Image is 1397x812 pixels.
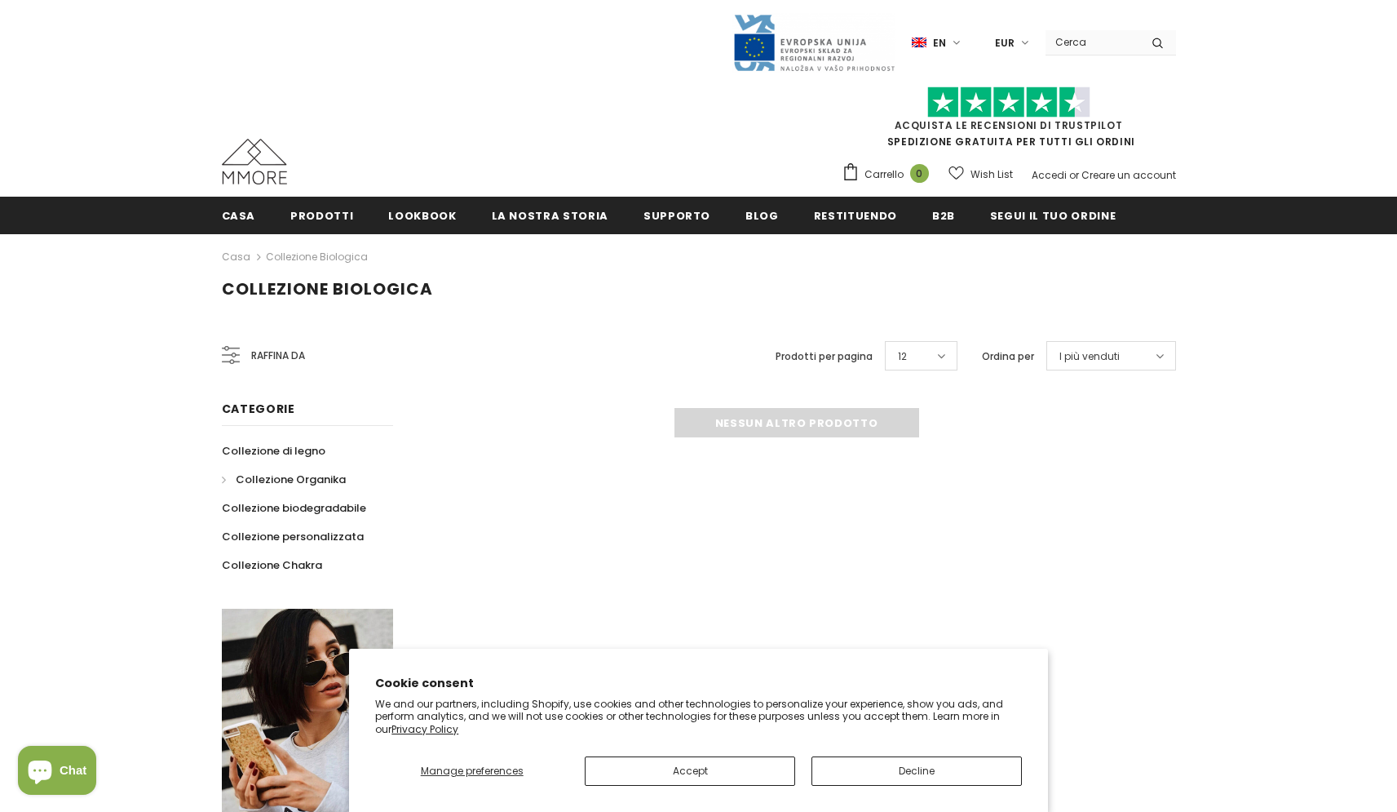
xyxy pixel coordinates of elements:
a: Collezione biodegradabile [222,494,366,522]
span: en [933,35,946,51]
span: EUR [995,35,1015,51]
span: Collezione biologica [222,277,433,300]
img: Fidati di Pilot Stars [927,87,1090,118]
span: Prodotti [290,208,353,224]
span: supporto [643,208,710,224]
a: Segui il tuo ordine [990,197,1116,233]
a: Prodotti [290,197,353,233]
span: B2B [932,208,955,224]
a: Collezione di legno [222,437,325,465]
a: Collezione Chakra [222,551,322,579]
a: La nostra storia [492,197,608,233]
span: Collezione biodegradabile [222,500,366,516]
a: Collezione biologica [266,250,368,264]
p: We and our partners, including Shopify, use cookies and other technologies to personalize your ex... [375,698,1022,736]
a: supporto [643,197,710,233]
a: Restituendo [814,197,897,233]
h2: Cookie consent [375,675,1022,692]
span: SPEDIZIONE GRATUITA PER TUTTI GLI ORDINI [842,94,1176,149]
span: Carrello [864,166,904,183]
a: Creare un account [1081,168,1176,182]
span: Lookbook [388,208,456,224]
img: Javni Razpis [732,13,895,73]
span: Collezione personalizzata [222,529,364,544]
span: or [1069,168,1079,182]
span: La nostra storia [492,208,608,224]
span: Segui il tuo ordine [990,208,1116,224]
a: Javni Razpis [732,35,895,49]
a: Carrello 0 [842,162,937,187]
span: Collezione di legno [222,443,325,459]
span: Wish List [970,166,1013,183]
span: Blog [745,208,779,224]
span: Restituendo [814,208,897,224]
label: Ordina per [982,348,1034,365]
img: Casi MMORE [222,139,287,184]
button: Manage preferences [375,757,568,786]
inbox-online-store-chat: Shopify online store chat [13,746,101,799]
a: Casa [222,247,250,267]
img: i-lang-1.png [912,36,926,50]
span: Casa [222,208,256,224]
a: B2B [932,197,955,233]
span: I più venduti [1059,348,1120,365]
input: Search Site [1046,30,1139,54]
a: Casa [222,197,256,233]
a: Collezione personalizzata [222,522,364,551]
span: Raffina da [251,347,305,365]
button: Accept [585,757,795,786]
span: Manage preferences [421,764,524,778]
a: Privacy Policy [391,722,458,736]
a: Accedi [1032,168,1067,182]
span: Collezione Chakra [222,557,322,573]
a: Lookbook [388,197,456,233]
button: Decline [811,757,1022,786]
span: Collezione Organika [236,472,346,487]
span: 12 [898,348,907,365]
a: Collezione Organika [222,465,346,494]
span: Categorie [222,401,295,417]
label: Prodotti per pagina [776,348,873,365]
span: 0 [910,164,929,183]
a: Acquista le recensioni di TrustPilot [895,118,1123,132]
a: Blog [745,197,779,233]
a: Wish List [948,160,1013,189]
